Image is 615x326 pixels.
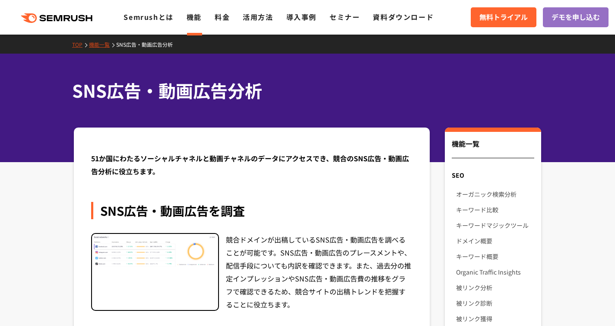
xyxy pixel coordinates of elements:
a: キーワード概要 [456,249,534,264]
div: 機能一覧 [452,138,534,158]
a: 活用方法 [243,12,273,22]
a: 機能一覧 [89,41,116,48]
a: ドメイン概要 [456,233,534,249]
a: 被リンク診断 [456,295,534,311]
a: 被リンク分析 [456,280,534,295]
div: 51か国にわたるソーシャルチャネルと動画チャネルのデータにアクセスでき、競合のSNS広告・動画広告分析に役立ちます。 [91,152,412,178]
a: Semrushとは [124,12,173,22]
div: 競合ドメインが出稿しているSNS広告・動画広告を調べることが可能です。SNS広告・動画広告のプレースメントや、配信手段についても内訳を確認できます。また、過去分の推定インプレッションやSNS広告... [226,233,412,311]
a: キーワードマジックツール [456,217,534,233]
div: SEO [445,167,541,183]
div: SNS広告・動画広告を調査 [91,202,412,219]
a: 資料ダウンロード [373,12,434,22]
a: オーガニック検索分析 [456,186,534,202]
span: デモを申し込む [552,12,600,23]
span: 無料トライアル [479,12,528,23]
a: Organic Traffic Insights [456,264,534,280]
h1: SNS広告・動画広告分析 [72,78,534,103]
a: 機能 [187,12,202,22]
a: キーワード比較 [456,202,534,217]
a: 無料トライアル [471,7,536,27]
img: SNS広告・動画広告を調査 [92,234,218,272]
a: TOP [72,41,89,48]
a: セミナー [330,12,360,22]
a: デモを申し込む [543,7,609,27]
a: 導入事例 [286,12,317,22]
a: SNS広告・動画広告分析 [116,41,179,48]
a: 料金 [215,12,230,22]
